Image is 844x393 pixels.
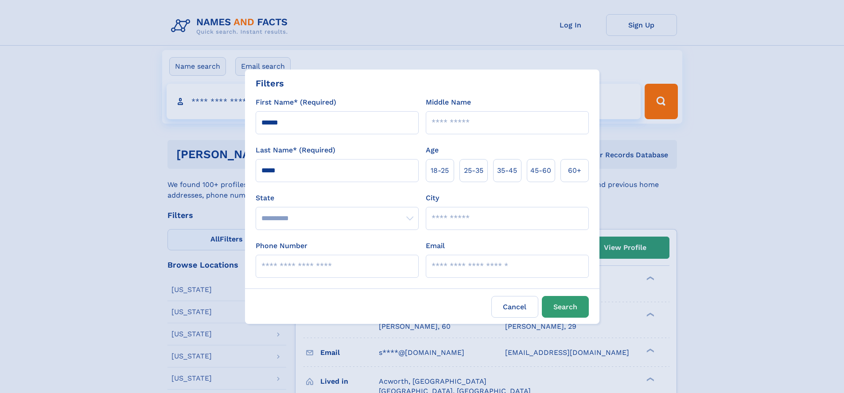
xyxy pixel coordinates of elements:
[542,296,589,318] button: Search
[568,165,581,176] span: 60+
[426,145,439,156] label: Age
[256,241,307,251] label: Phone Number
[426,97,471,108] label: Middle Name
[426,241,445,251] label: Email
[256,193,419,203] label: State
[491,296,538,318] label: Cancel
[497,165,517,176] span: 35‑45
[256,145,335,156] label: Last Name* (Required)
[431,165,449,176] span: 18‑25
[464,165,483,176] span: 25‑35
[256,77,284,90] div: Filters
[530,165,551,176] span: 45‑60
[256,97,336,108] label: First Name* (Required)
[426,193,439,203] label: City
